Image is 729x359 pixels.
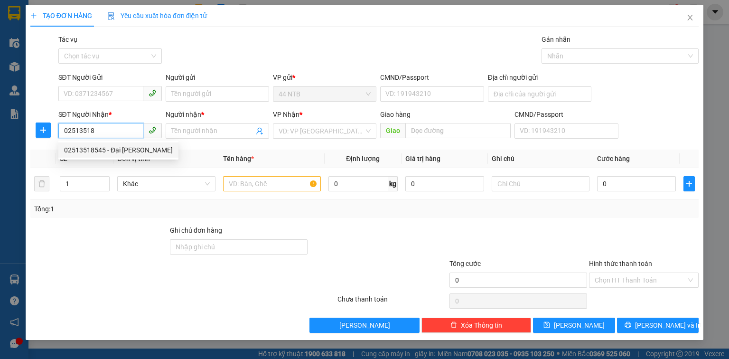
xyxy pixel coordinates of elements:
[223,176,321,191] input: VD: Bàn, Ghế
[58,142,178,158] div: 02513518545 - Đại Phước
[514,109,618,120] div: CMND/Passport
[405,176,484,191] input: 0
[8,67,148,79] div: Tên hàng: xốp ( : 1 )
[30,12,92,19] span: TẠO ĐƠN HÀNG
[684,180,694,188] span: plus
[8,19,75,31] div: YẾN
[554,320,605,331] span: [PERSON_NAME]
[339,320,390,331] span: [PERSON_NAME]
[597,155,630,162] span: Cước hàng
[81,31,148,44] div: 0907255619
[149,126,156,134] span: phone
[34,176,49,191] button: delete
[64,145,173,155] div: 02513518545 - Đại [PERSON_NAME]
[273,72,376,83] div: VP gửi
[488,86,591,102] input: Địa chỉ của người gửi
[683,176,695,191] button: plus
[7,51,16,61] span: R :
[309,318,419,333] button: [PERSON_NAME]
[488,150,593,168] th: Ghi chú
[677,5,703,31] button: Close
[8,9,23,19] span: Gửi:
[449,260,481,267] span: Tổng cước
[405,155,440,162] span: Giá trị hàng
[107,12,207,19] span: Yêu cầu xuất hóa đơn điện tử
[542,36,570,43] label: Gán nhãn
[170,239,308,255] input: Ghi chú đơn hàng
[80,66,93,79] span: SL
[686,14,694,21] span: close
[7,50,76,61] div: 30.000
[589,260,652,267] label: Hình thức thanh toán
[81,9,104,19] span: Nhận:
[58,36,77,43] label: Tác vụ
[30,12,37,19] span: plus
[346,155,380,162] span: Định lượng
[380,123,405,138] span: Giao
[34,204,282,214] div: Tổng: 1
[461,320,502,331] span: Xóa Thông tin
[450,321,457,329] span: delete
[380,72,484,83] div: CMND/Passport
[149,89,156,97] span: phone
[273,111,299,118] span: VP Nhận
[81,8,148,19] div: Bình Giã
[58,109,162,120] div: SĐT Người Nhận
[8,8,75,19] div: 44 NTB
[123,177,209,191] span: Khác
[8,31,75,44] div: 0916666578
[81,19,148,31] div: CHÚ 8
[405,123,511,138] input: Dọc đường
[635,320,701,331] span: [PERSON_NAME] và In
[166,109,269,120] div: Người nhận
[170,227,222,234] label: Ghi chú đơn hàng
[488,72,591,83] div: Địa chỉ người gửi
[166,72,269,83] div: Người gửi
[279,87,371,101] span: 44 NTB
[58,72,162,83] div: SĐT Người Gửi
[223,155,254,162] span: Tên hàng
[256,127,263,135] span: user-add
[625,321,631,329] span: printer
[533,318,615,333] button: save[PERSON_NAME]
[492,176,589,191] input: Ghi Chú
[336,294,448,311] div: Chưa thanh toán
[543,321,550,329] span: save
[617,318,699,333] button: printer[PERSON_NAME] và In
[421,318,531,333] button: deleteXóa Thông tin
[36,126,50,134] span: plus
[380,111,411,118] span: Giao hàng
[107,12,115,20] img: icon
[36,123,51,138] button: plus
[388,176,398,191] span: kg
